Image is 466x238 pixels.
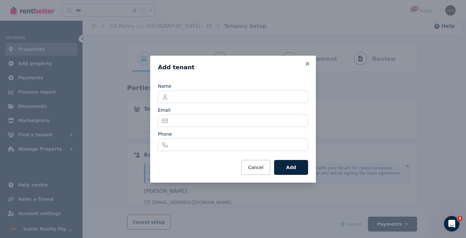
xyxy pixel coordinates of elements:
[457,216,462,221] span: 9
[241,160,270,175] button: Cancel
[444,216,460,232] iframe: Intercom live chat
[158,63,308,71] h3: Add tenant
[158,131,172,137] label: Phone
[274,160,308,175] button: Add
[158,83,171,89] label: Name
[158,107,171,113] label: Email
